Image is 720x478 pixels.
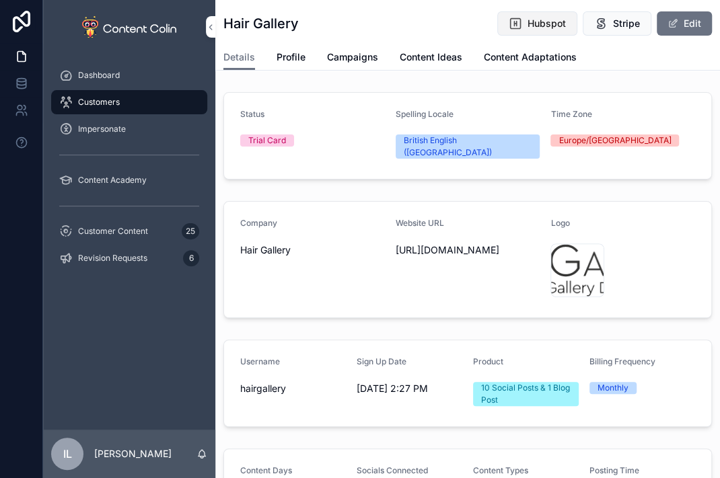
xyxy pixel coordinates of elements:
span: Time Zone [550,109,591,119]
div: scrollable content [43,54,215,288]
span: Status [240,109,264,119]
span: Hair Gallery [240,243,385,257]
h1: Hair Gallery [223,14,299,33]
span: Spelling Locale [396,109,454,119]
span: Hubspot [528,17,566,30]
a: Dashboard [51,63,207,87]
a: Content Academy [51,168,207,192]
a: Customer Content25 [51,219,207,243]
span: [URL][DOMAIN_NAME] [396,243,540,257]
span: Impersonate [78,124,126,134]
p: [PERSON_NAME] [94,447,172,461]
span: Stripe [613,17,640,30]
div: Trial Card [248,134,286,147]
span: Sign Up Date [357,356,406,366]
span: Product [473,356,503,366]
a: Details [223,45,255,71]
span: Posting Time [589,465,639,475]
img: App logo [82,16,176,38]
span: hairgallery [240,382,346,395]
span: Details [223,50,255,64]
div: British English ([GEOGRAPHIC_DATA]) [404,134,532,159]
a: Impersonate [51,117,207,141]
a: Revision Requests6 [51,246,207,270]
div: Europe/[GEOGRAPHIC_DATA] [559,134,671,147]
span: [DATE] 2:27 PM [357,382,462,395]
a: Profile [277,45,305,72]
span: Logo [550,218,569,228]
span: Website URL [396,218,444,228]
span: Content Days [240,465,292,475]
a: Content Adaptations [484,45,577,72]
span: Content Types [473,465,528,475]
span: Customers [78,97,120,108]
span: Content Adaptations [484,50,577,64]
span: Socials Connected [357,465,428,475]
a: Campaigns [327,45,378,72]
span: Billing Frequency [589,356,655,366]
span: Revision Requests [78,253,147,264]
span: Profile [277,50,305,64]
div: 10 Social Posts & 1 Blog Post [481,382,571,406]
div: 6 [183,250,199,266]
span: Content Academy [78,175,147,186]
span: IL [63,446,72,462]
span: Campaigns [327,50,378,64]
span: Content Ideas [400,50,462,64]
div: Monthly [598,382,628,394]
span: Customer Content [78,226,148,237]
a: Customers [51,90,207,114]
button: Edit [657,11,712,36]
button: Hubspot [497,11,577,36]
button: Stripe [583,11,651,36]
span: Dashboard [78,70,120,81]
span: Username [240,356,280,366]
div: 25 [182,223,199,239]
a: Content Ideas [400,45,462,72]
span: Company [240,218,277,228]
